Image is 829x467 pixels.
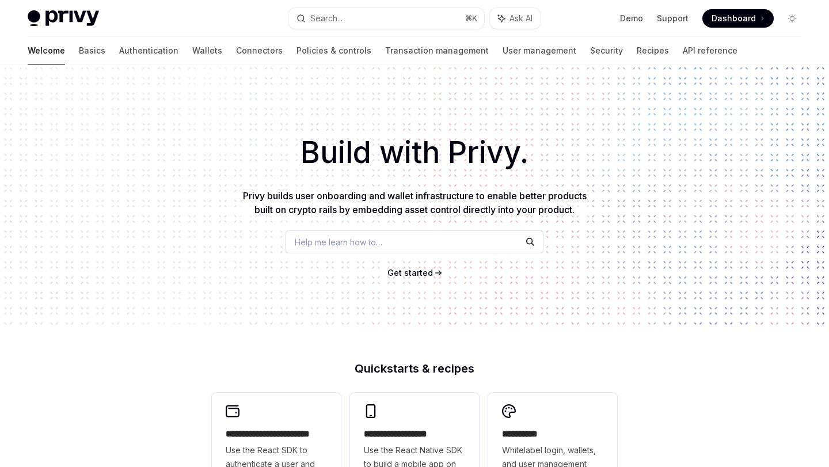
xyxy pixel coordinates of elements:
span: Privy builds user onboarding and wallet infrastructure to enable better products built on crypto ... [243,190,587,215]
button: Search...⌘K [288,8,484,29]
h2: Quickstarts & recipes [212,363,617,374]
h1: Build with Privy. [18,130,811,175]
a: Recipes [637,37,669,64]
a: API reference [683,37,737,64]
a: Dashboard [702,9,774,28]
a: Wallets [192,37,222,64]
span: Ask AI [509,13,533,24]
a: Authentication [119,37,178,64]
a: Basics [79,37,105,64]
span: Get started [387,268,433,278]
a: Get started [387,267,433,279]
button: Ask AI [490,8,541,29]
a: Transaction management [385,37,489,64]
button: Toggle dark mode [783,9,801,28]
span: Dashboard [712,13,756,24]
a: Security [590,37,623,64]
span: Help me learn how to… [295,236,382,248]
a: Welcome [28,37,65,64]
img: light logo [28,10,99,26]
span: ⌘ K [465,14,477,23]
a: Support [657,13,689,24]
a: User management [503,37,576,64]
a: Demo [620,13,643,24]
a: Connectors [236,37,283,64]
div: Search... [310,12,343,25]
a: Policies & controls [296,37,371,64]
